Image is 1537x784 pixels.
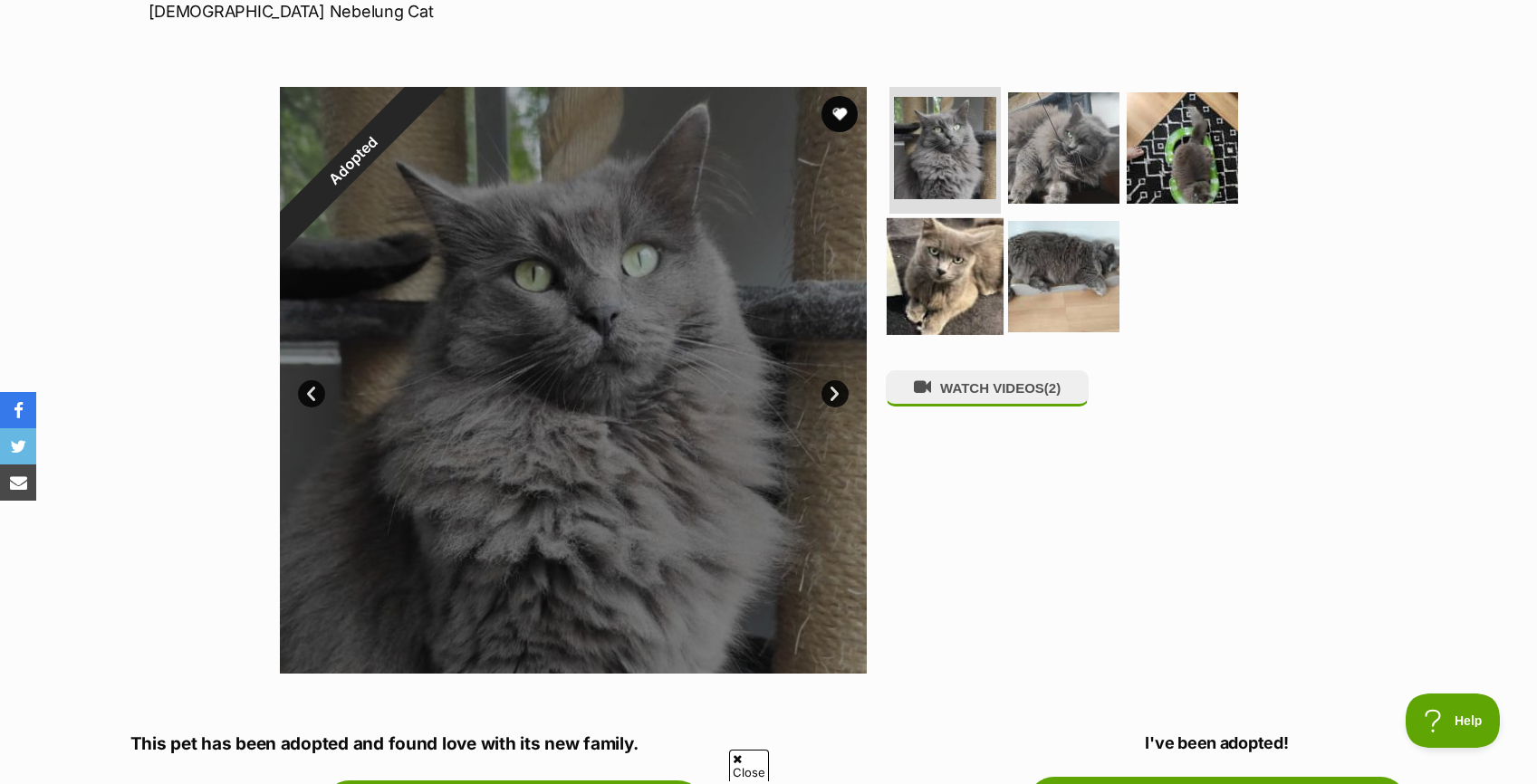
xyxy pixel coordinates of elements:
[1027,731,1407,755] p: I've been adopted!
[886,370,1089,406] button: WATCH VIDEOS(2)
[729,750,769,781] span: Close
[1008,92,1119,204] img: Photo of Sage
[1127,92,1238,204] img: Photo of Sage
[238,45,467,274] div: Adopted
[1044,380,1061,396] span: (2)
[887,217,1004,334] img: Photo of Sage
[821,380,849,407] a: Next
[1406,693,1501,748] iframe: Help Scout Beacon - Open
[130,731,897,758] p: This pet has been adopted and found love with its new family.
[1008,221,1119,332] img: Photo of Sage
[298,380,325,407] a: Prev
[894,97,996,199] img: Photo of Sage
[821,96,858,132] button: favourite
